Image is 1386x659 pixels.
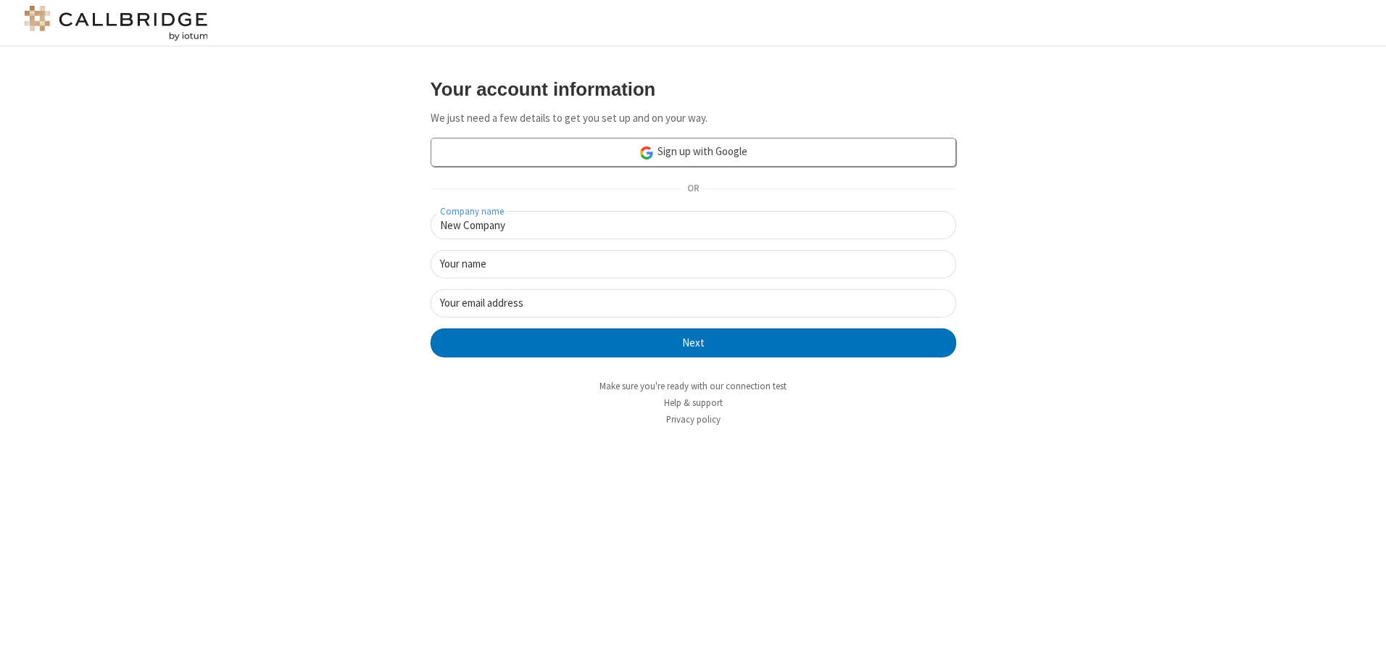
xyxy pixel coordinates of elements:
span: OR [681,179,705,199]
a: Help & support [664,397,723,409]
button: Next [431,328,956,357]
input: Your name [431,250,956,278]
img: google-icon.png [639,145,655,161]
a: Sign up with Google [431,138,956,167]
input: Your email address [431,289,956,318]
h3: Your account information [431,79,956,99]
img: logo@2x.png [22,6,210,41]
input: Company name [431,211,956,239]
a: Privacy policy [666,413,721,426]
a: Make sure you're ready with our connection test [599,380,787,392]
p: We just need a few details to get you set up and on your way. [431,110,956,127]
